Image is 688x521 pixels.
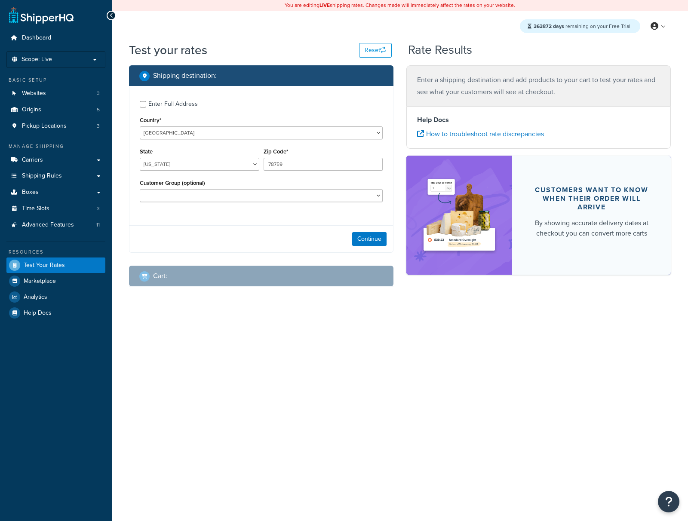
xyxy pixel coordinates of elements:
[6,143,105,150] div: Manage Shipping
[417,129,544,139] a: How to troubleshoot rate discrepancies
[359,43,392,58] button: Reset
[24,310,52,317] span: Help Docs
[658,491,679,512] button: Open Resource Center
[22,106,41,113] span: Origins
[153,72,217,80] h2: Shipping destination :
[534,22,564,30] strong: 363872 days
[6,30,105,46] a: Dashboard
[97,123,100,130] span: 3
[22,156,43,164] span: Carriers
[22,221,74,229] span: Advanced Features
[140,148,153,155] label: State
[533,218,650,239] div: By showing accurate delivery dates at checkout you can convert more carts
[6,289,105,305] a: Analytics
[6,248,105,256] div: Resources
[352,232,387,246] button: Continue
[6,86,105,101] li: Websites
[129,42,207,58] h1: Test your rates
[24,294,47,301] span: Analytics
[22,123,67,130] span: Pickup Locations
[97,90,100,97] span: 3
[6,201,105,217] li: Time Slots
[22,34,51,42] span: Dashboard
[6,152,105,168] a: Carriers
[6,168,105,184] a: Shipping Rules
[417,74,660,98] p: Enter a shipping destination and add products to your cart to test your rates and see what your c...
[6,217,105,233] a: Advanced Features11
[97,106,100,113] span: 5
[140,180,205,186] label: Customer Group (optional)
[408,43,472,57] h2: Rate Results
[6,102,105,118] a: Origins5
[264,148,288,155] label: Zip Code*
[6,257,105,273] a: Test Your Rates
[24,262,65,269] span: Test Your Rates
[6,77,105,84] div: Basic Setup
[419,169,499,262] img: feature-image-ddt-36eae7f7280da8017bfb280eaccd9c446f90b1fe08728e4019434db127062ab4.png
[22,90,46,97] span: Websites
[6,184,105,200] a: Boxes
[6,102,105,118] li: Origins
[22,172,62,180] span: Shipping Rules
[153,272,167,280] h2: Cart :
[6,273,105,289] a: Marketplace
[319,1,330,9] b: LIVE
[24,278,56,285] span: Marketplace
[6,305,105,321] a: Help Docs
[97,205,100,212] span: 3
[533,186,650,211] div: Customers want to know when their order will arrive
[22,189,39,196] span: Boxes
[140,117,161,123] label: Country*
[6,217,105,233] li: Advanced Features
[6,86,105,101] a: Websites3
[96,221,100,229] span: 11
[148,98,198,110] div: Enter Full Address
[21,56,52,63] span: Scope: Live
[6,118,105,134] a: Pickup Locations3
[6,201,105,217] a: Time Slots3
[6,118,105,134] li: Pickup Locations
[417,115,660,125] h4: Help Docs
[140,101,146,107] input: Enter Full Address
[534,22,630,30] span: remaining on your Free Trial
[22,205,49,212] span: Time Slots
